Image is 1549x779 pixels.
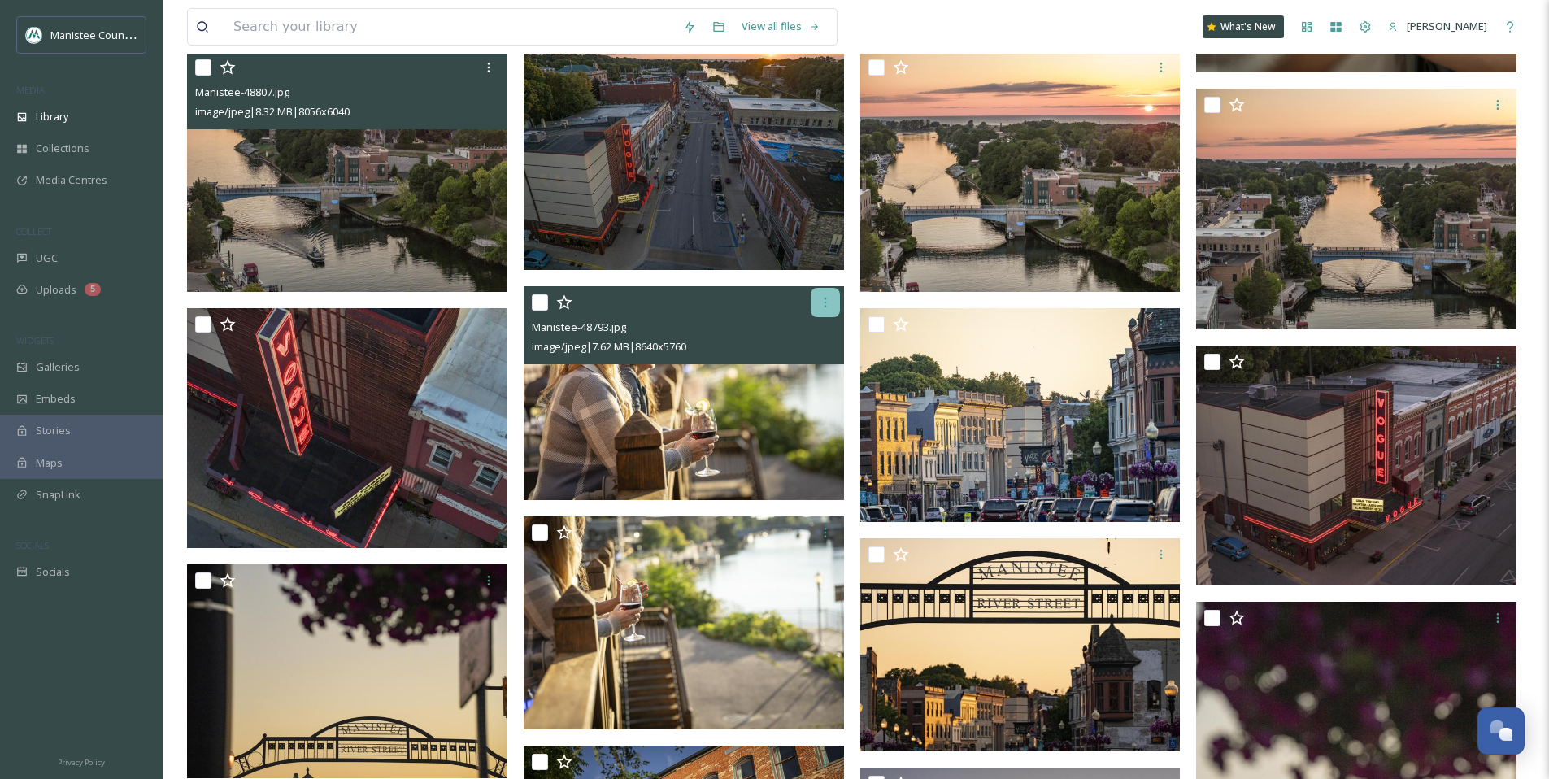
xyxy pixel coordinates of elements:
span: Collections [36,141,89,156]
button: Open Chat [1477,707,1525,755]
span: Uploads [36,282,76,298]
span: UGC [36,250,58,266]
span: COLLECT [16,225,51,237]
span: MEDIA [16,84,45,96]
span: Manistee-48807.jpg [195,85,289,99]
span: Privacy Policy [58,757,105,768]
img: logo.jpeg [26,27,42,43]
span: Stories [36,423,71,438]
img: Manistee-48798.jpg [187,564,507,778]
span: SOCIALS [16,539,49,551]
span: Maps [36,455,63,471]
img: Manistee-48800.jpg [860,308,1181,522]
a: What's New [1203,15,1284,38]
span: Socials [36,564,70,580]
img: Manistee-48797.jpg [860,537,1181,751]
span: Media Centres [36,172,107,188]
img: Manistee-48806.jpg [1196,89,1516,329]
span: Manistee County Tourism [50,27,175,42]
img: Manistee-48807.jpg [187,51,507,292]
span: Manistee-48793.jpg [532,320,626,334]
div: 5 [85,283,101,296]
img: Manistee-48792.jpg [524,516,844,730]
img: Manistee-48804.jpg [1196,345,1516,585]
img: Manistee-48793.jpg [524,286,844,500]
a: View all files [733,11,829,42]
img: Manistee-48805.jpg [860,51,1181,292]
span: image/jpeg | 8.32 MB | 8056 x 6040 [195,104,350,119]
span: Embeds [36,391,76,407]
span: [PERSON_NAME] [1407,19,1487,33]
a: [PERSON_NAME] [1380,11,1495,42]
img: Manistee-48801.jpg [524,30,844,270]
span: Galleries [36,359,80,375]
a: Privacy Policy [58,751,105,771]
span: WIDGETS [16,334,54,346]
span: Library [36,109,68,124]
span: image/jpeg | 7.62 MB | 8640 x 5760 [532,339,686,354]
span: SnapLink [36,487,80,503]
input: Search your library [225,9,675,45]
img: Manistee-48802.jpg [187,308,507,549]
